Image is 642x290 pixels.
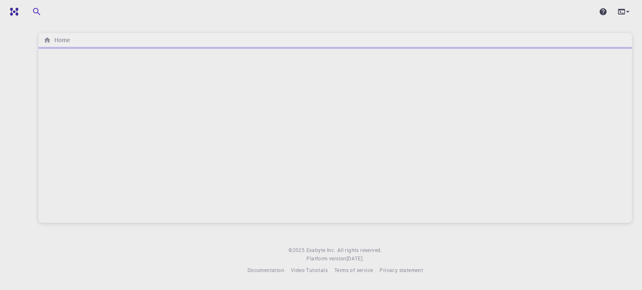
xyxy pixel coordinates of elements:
img: logo [7,8,18,16]
span: Exabyte Inc. [306,247,336,253]
span: [DATE] . [346,255,364,262]
nav: breadcrumb [42,35,71,45]
span: © 2025 [288,246,306,255]
a: [DATE]. [346,255,364,263]
a: Terms of service [334,266,373,275]
span: Documentation [247,267,284,273]
span: All rights reserved. [337,246,382,255]
span: Platform version [306,255,346,263]
a: Documentation [247,266,284,275]
span: Terms of service [334,267,373,273]
a: Exabyte Inc. [306,246,336,255]
h6: Home [51,35,70,45]
span: Video Tutorials [291,267,328,273]
a: Video Tutorials [291,266,328,275]
a: Privacy statement [380,266,423,275]
span: Privacy statement [380,267,423,273]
